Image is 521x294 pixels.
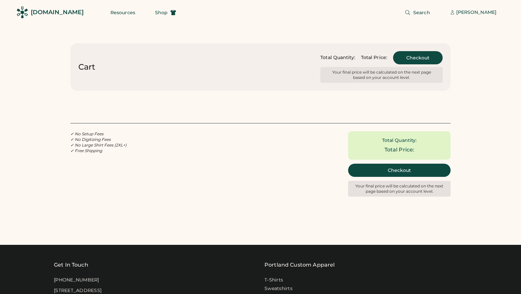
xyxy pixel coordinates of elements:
[155,10,168,15] span: Shop
[78,62,95,72] div: Cart
[54,261,88,269] div: Get In Touch
[361,54,387,61] div: Total Price:
[264,277,283,283] a: T-Shirts
[264,261,335,269] a: Portland Custom Apparel
[393,51,443,64] button: Checkout
[54,277,99,283] div: [PHONE_NUMBER]
[348,164,451,177] button: Checkout
[17,7,28,18] img: Rendered Logo - Screens
[384,146,415,154] div: Total Price:
[31,8,84,16] div: [DOMAIN_NAME]
[70,148,102,153] em: ✓ Free Shipping
[397,6,438,19] button: Search
[456,9,497,16] div: [PERSON_NAME]
[413,10,430,15] span: Search
[102,6,143,19] button: Resources
[54,287,101,294] div: [STREET_ADDRESS]
[70,131,103,136] em: ✓ No Setup Fees
[70,143,127,147] em: ✓ No Large Shirt Fees (2XL+)
[70,137,111,142] em: ✓ No Digitizing Fees
[264,285,293,292] a: Sweatshirts
[320,54,355,61] div: Total Quantity:
[382,137,417,144] div: Total Quantity:
[351,183,448,194] div: Your final price will be calculated on the next page based on your account level.
[147,6,184,19] button: Shop
[330,70,433,80] div: Your final price will be calculated on the next page based on your account level.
